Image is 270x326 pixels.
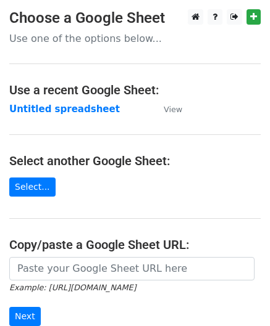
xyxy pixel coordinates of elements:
h4: Select another Google Sheet: [9,153,261,168]
a: Select... [9,177,56,197]
h4: Copy/paste a Google Sheet URL: [9,237,261,252]
h3: Choose a Google Sheet [9,9,261,27]
a: View [151,104,182,115]
small: View [164,105,182,114]
input: Next [9,307,41,326]
a: Untitled spreadsheet [9,104,120,115]
small: Example: [URL][DOMAIN_NAME] [9,283,136,292]
input: Paste your Google Sheet URL here [9,257,255,280]
h4: Use a recent Google Sheet: [9,83,261,97]
p: Use one of the options below... [9,32,261,45]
